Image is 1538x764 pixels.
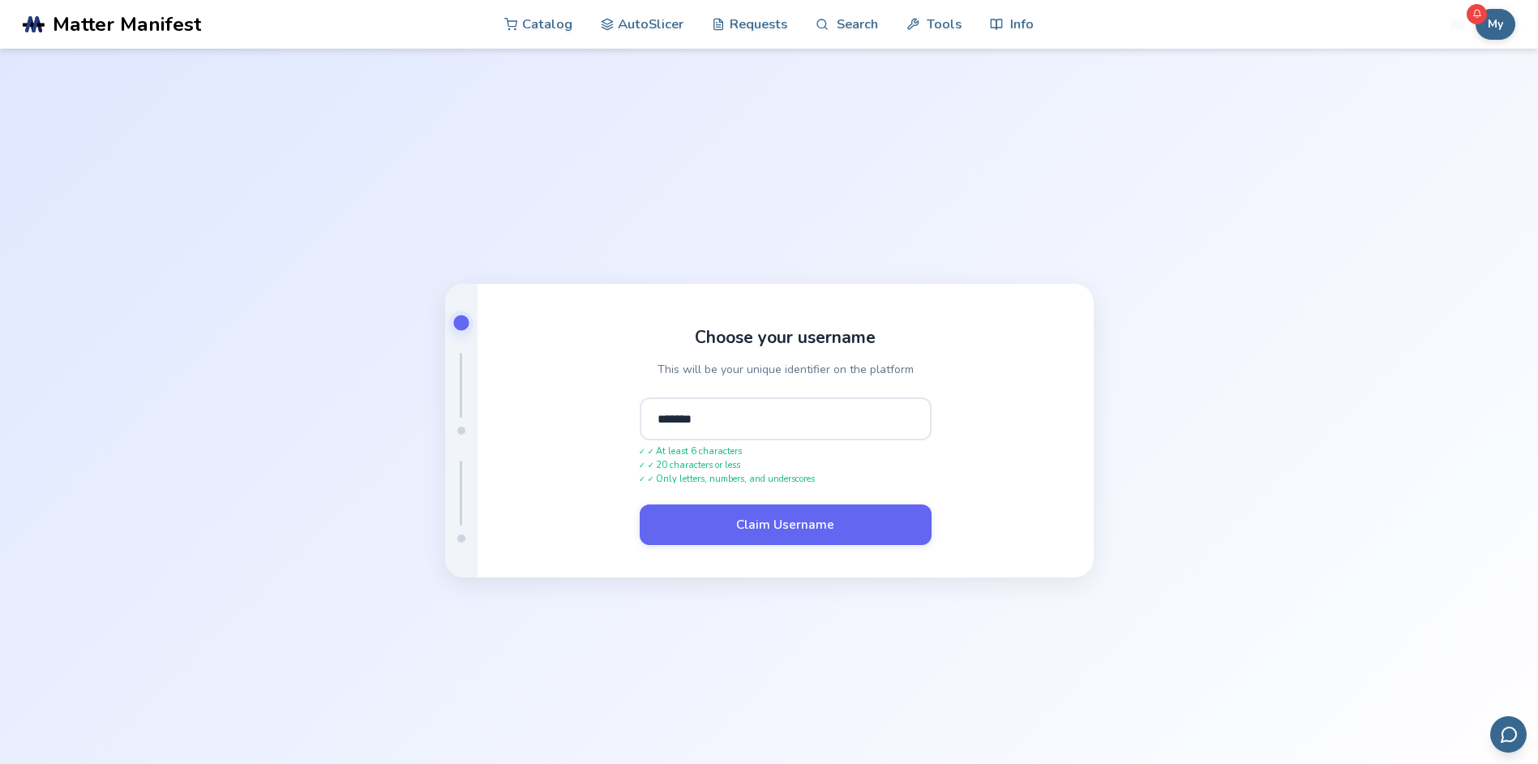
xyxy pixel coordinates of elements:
[1476,9,1515,40] button: My
[658,361,914,378] p: This will be your unique identifier on the platform
[640,504,932,545] button: Claim Username
[640,474,932,485] span: ✓ Only letters, numbers, and underscores
[53,13,201,36] span: Matter Manifest
[640,447,932,457] span: ✓ At least 6 characters
[1490,716,1527,753] button: Send feedback via email
[695,328,876,347] h1: Choose your username
[640,461,932,471] span: ✓ 20 characters or less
